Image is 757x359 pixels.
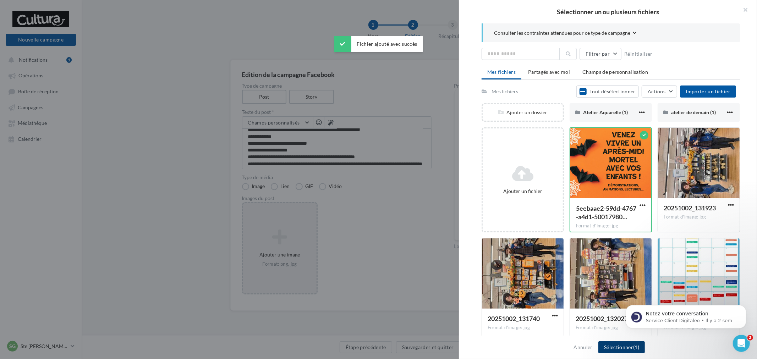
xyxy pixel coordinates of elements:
[648,88,665,94] span: Actions
[680,85,736,98] button: Importer un fichier
[492,88,518,95] div: Mes fichiers
[671,109,716,115] span: atelier de demain (1)
[487,69,516,75] span: Mes fichiers
[576,325,646,331] div: Format d'image: jpg
[486,188,560,195] div: Ajouter un fichier
[576,315,628,322] span: 20251002_132027
[664,204,716,212] span: 20251002_131923
[483,109,563,116] div: Ajouter un dossier
[494,29,630,37] span: Consulter les contraintes attendues pour ce type de campagne
[576,85,639,98] button: Tout désélectionner
[582,69,648,75] span: Champs de personnalisation
[747,335,753,341] span: 2
[664,214,734,220] div: Format d'image: jpg
[576,204,636,221] span: 5eebaae2-59dd-4767-a4d1-5001798070ef
[488,315,540,322] span: 20251002_131740
[598,341,645,353] button: Sélectionner(1)
[334,36,423,52] div: Fichier ajouté avec succès
[470,9,746,15] h2: Sélectionner un ou plusieurs fichiers
[580,48,621,60] button: Filtrer par
[583,109,628,115] span: Atelier Aquarelle (1)
[621,50,655,58] button: Réinitialiser
[733,335,750,352] iframe: Intercom live chat
[633,344,639,350] span: (1)
[642,85,677,98] button: Actions
[494,29,637,38] button: Consulter les contraintes attendues pour ce type de campagne
[571,343,596,352] button: Annuler
[528,69,570,75] span: Partagés avec moi
[686,88,730,94] span: Importer un fichier
[488,325,558,331] div: Format d'image: jpg
[576,223,646,229] div: Format d'image: jpg
[615,290,757,340] iframe: Intercom notifications message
